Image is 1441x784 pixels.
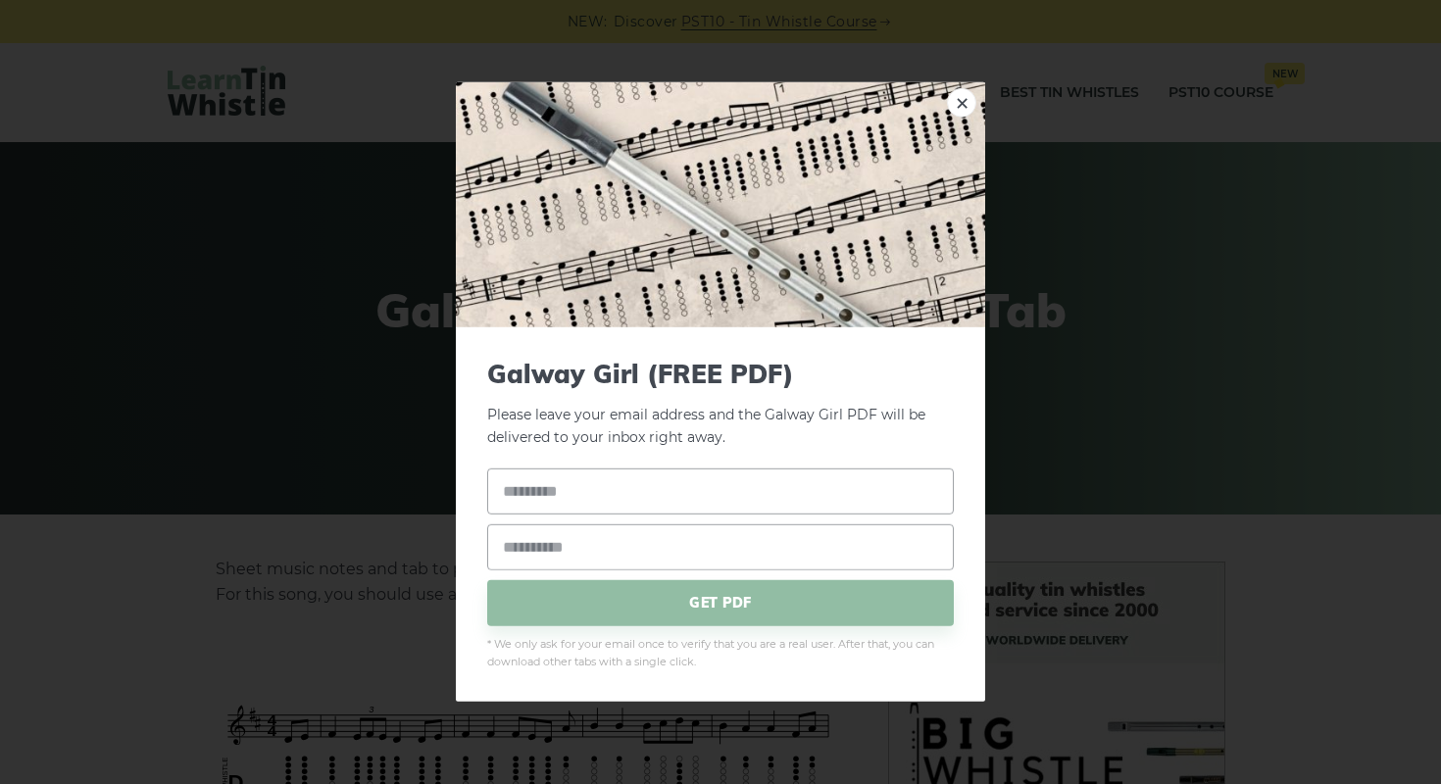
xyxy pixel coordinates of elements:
span: * We only ask for your email once to verify that you are a real user. After that, you can downloa... [487,635,954,670]
img: Tin Whistle Tab Preview [456,82,985,327]
span: Galway Girl (FREE PDF) [487,359,954,389]
p: Please leave your email address and the Galway Girl PDF will be delivered to your inbox right away. [487,359,954,449]
span: GET PDF [487,579,954,625]
a: × [947,88,976,118]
